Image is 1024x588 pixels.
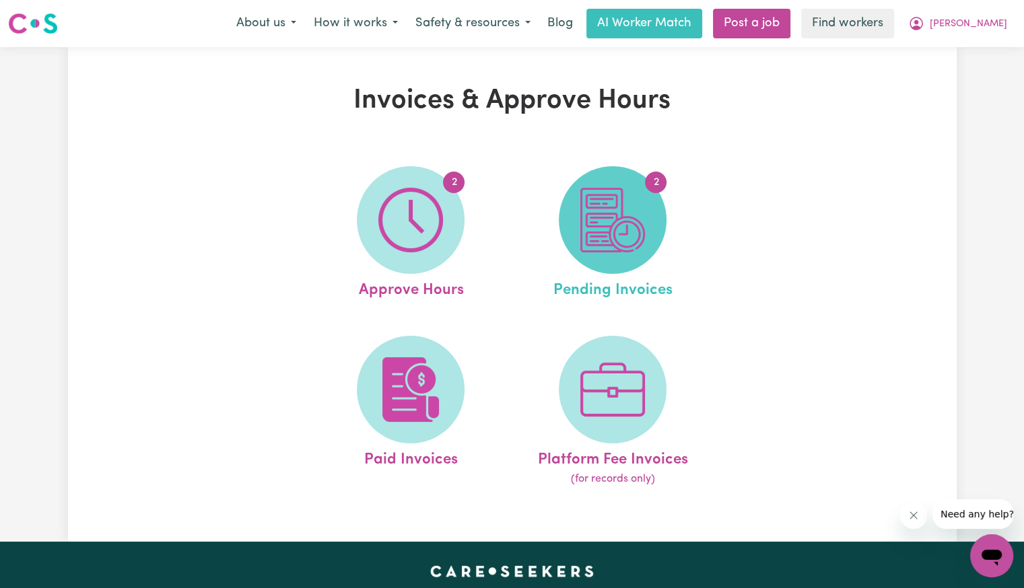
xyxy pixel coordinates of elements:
[443,172,465,193] span: 2
[314,336,508,488] a: Paid Invoices
[645,172,667,193] span: 2
[8,11,58,36] img: Careseekers logo
[228,9,305,38] button: About us
[407,9,539,38] button: Safety & resources
[8,9,81,20] span: Need any help?
[516,166,710,302] a: Pending Invoices
[900,502,927,529] iframe: Close message
[970,534,1013,577] iframe: Button to launch messaging window
[586,9,702,38] a: AI Worker Match
[516,336,710,488] a: Platform Fee Invoices(for records only)
[8,8,58,39] a: Careseekers logo
[538,443,688,472] span: Platform Fee Invoices
[224,85,800,117] h1: Invoices & Approve Hours
[314,166,508,302] a: Approve Hours
[899,9,1016,38] button: My Account
[539,9,581,38] a: Blog
[430,566,594,577] a: Careseekers home page
[801,9,894,38] a: Find workers
[358,274,463,302] span: Approve Hours
[713,9,790,38] a: Post a job
[932,499,1013,529] iframe: Message from company
[571,471,655,487] span: (for records only)
[364,443,458,472] span: Paid Invoices
[305,9,407,38] button: How it works
[553,274,673,302] span: Pending Invoices
[930,17,1007,32] span: [PERSON_NAME]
